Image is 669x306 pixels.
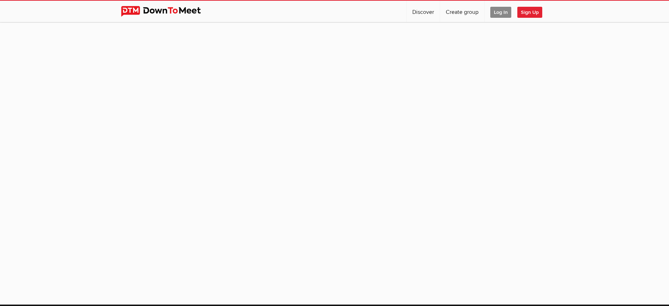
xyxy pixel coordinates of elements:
[485,1,517,22] a: Log In
[490,7,511,18] span: Log In
[517,1,548,22] a: Sign Up
[407,1,440,22] a: Discover
[440,1,484,22] a: Create group
[517,7,542,18] span: Sign Up
[121,6,212,17] img: DownToMeet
